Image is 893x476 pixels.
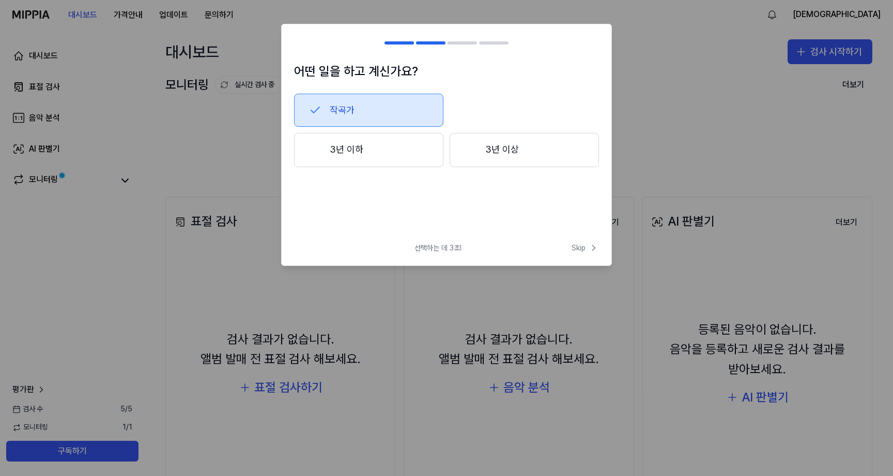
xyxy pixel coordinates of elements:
h1: 어떤 일을 하고 계신가요? [294,62,599,81]
button: 3년 이상 [450,133,599,167]
span: Skip [572,243,599,253]
button: Skip [569,243,599,253]
span: 선택하는 데 3초! [414,243,461,254]
button: 작곡가 [294,94,443,127]
button: 3년 이하 [294,133,443,167]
